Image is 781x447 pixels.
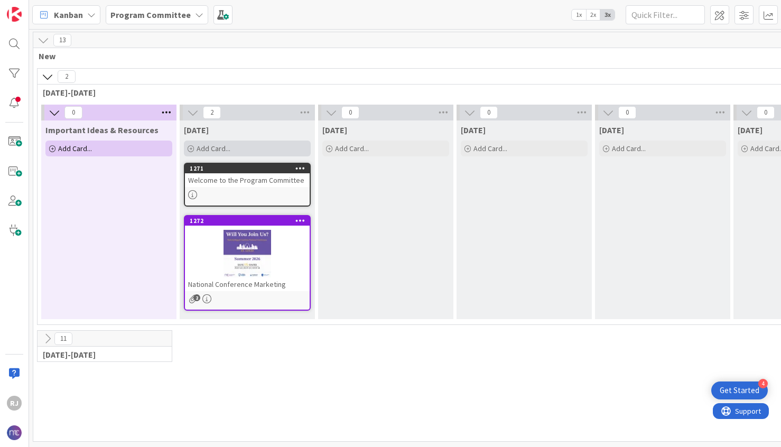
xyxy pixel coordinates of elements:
[758,379,768,388] div: 4
[53,34,71,46] span: 13
[22,2,48,14] span: Support
[572,10,586,20] span: 1x
[197,144,230,153] span: Add Card...
[58,144,92,153] span: Add Card...
[64,106,82,119] span: 0
[54,8,83,21] span: Kanban
[720,385,759,396] div: Get Started
[185,277,310,291] div: National Conference Marketing
[7,425,22,440] img: avatar
[7,7,22,22] img: Visit kanbanzone.com
[45,125,159,135] span: Important Ideas & Resources
[185,173,310,187] div: Welcome to the Program Committee
[757,106,775,119] span: 0
[612,144,646,153] span: Add Card...
[626,5,705,24] input: Quick Filter...
[322,125,347,135] span: December 5th
[461,125,486,135] span: February 6th
[341,106,359,119] span: 0
[190,217,310,225] div: 1272
[184,125,209,135] span: October 3rd
[599,125,624,135] span: April 3rd
[738,125,763,135] span: June 5th
[203,106,221,119] span: 2
[335,144,369,153] span: Add Card...
[185,164,310,173] div: 1271
[600,10,615,20] span: 3x
[185,216,310,291] div: 1272National Conference Marketing
[185,216,310,226] div: 1272
[193,294,200,301] span: 2
[185,164,310,187] div: 1271Welcome to the Program Committee
[711,381,768,399] div: Open Get Started checklist, remaining modules: 4
[43,349,159,360] span: 2024-2025
[618,106,636,119] span: 0
[586,10,600,20] span: 2x
[7,396,22,411] div: RJ
[480,106,498,119] span: 0
[190,165,310,172] div: 1271
[54,332,72,345] span: 11
[58,70,76,83] span: 2
[110,10,191,20] b: Program Committee
[473,144,507,153] span: Add Card...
